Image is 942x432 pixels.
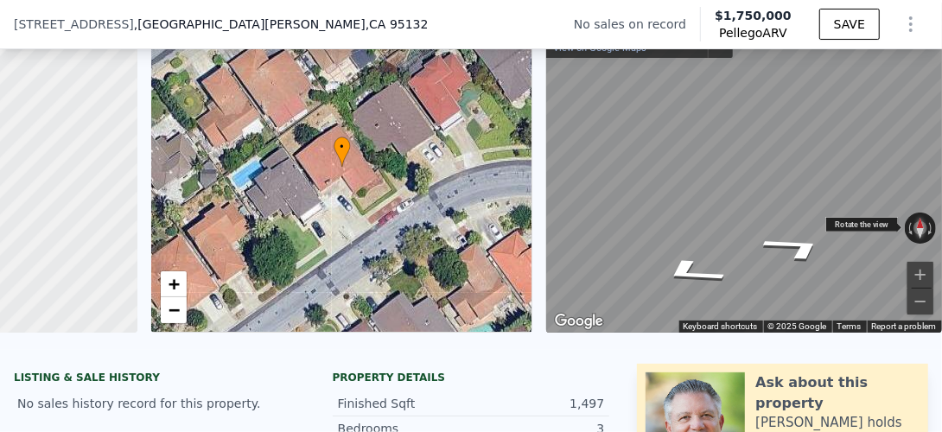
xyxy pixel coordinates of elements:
span: − [168,299,179,321]
span: [STREET_ADDRESS] [14,16,134,33]
span: + [168,273,179,295]
a: Report a problem [872,321,937,331]
div: LISTING & SALE HISTORY [14,371,291,388]
div: Street View [546,1,942,333]
button: Rotate clockwise [926,213,936,244]
button: Show Options [894,7,928,41]
button: Reset the view [913,213,926,244]
span: $1,750,000 [715,9,792,22]
div: 1,497 [471,395,604,412]
a: Zoom out [161,297,187,323]
span: , [GEOGRAPHIC_DATA][PERSON_NAME] [134,16,429,33]
span: © 2025 Google [768,321,827,331]
img: Google [551,310,608,333]
button: Keyboard shortcuts [684,321,758,333]
div: • [334,137,351,167]
span: Pellego ARV [715,24,792,41]
path: Go Southwest, Peachwood Dr [630,251,754,293]
button: Zoom in [907,262,933,288]
div: No sales history record for this property. [14,388,291,419]
div: No sales on record [574,16,700,33]
span: • [334,139,351,155]
div: Property details [333,371,610,384]
div: Ask about this property [755,372,920,414]
path: Go Northeast, Peachwood Dr [735,227,859,269]
a: Open this area in Google Maps (opens a new window) [551,310,608,333]
button: Zoom out [907,289,933,314]
div: Finished Sqft [338,395,471,412]
button: Rotate counterclockwise [905,213,914,244]
div: Map [546,1,942,333]
a: Terms [837,321,862,331]
a: Zoom in [161,271,187,297]
div: Rotate the view [825,217,898,232]
span: , CA 95132 [366,17,429,31]
button: SAVE [819,9,880,40]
